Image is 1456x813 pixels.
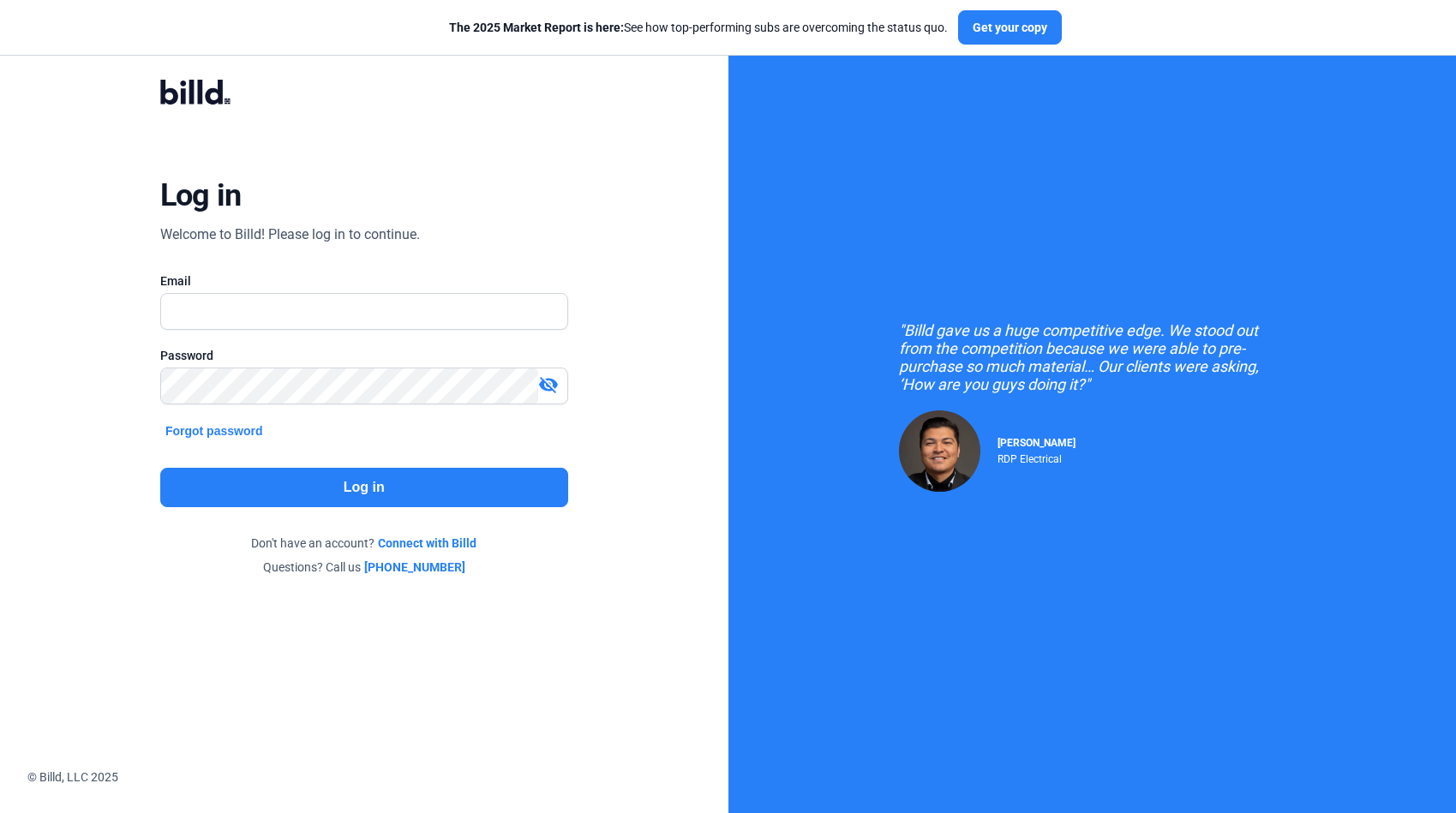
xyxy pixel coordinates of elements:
div: See how top-performing subs are overcoming the status quo. [449,19,948,36]
div: Welcome to Billd! Please log in to continue. [160,224,420,245]
div: Password [160,347,568,364]
span: The 2025 Market Report is here: [449,21,624,34]
button: Get your copy [958,10,1062,45]
div: Log in [160,176,242,214]
div: "Billd gave us a huge competitive edge. We stood out from the competition because we were able to... [899,321,1285,393]
button: Forgot password [160,421,268,440]
mat-icon: visibility_off [538,374,559,395]
img: Raul Pacheco [899,410,980,492]
div: RDP Electrical [998,449,1076,465]
div: Don't have an account? [160,535,568,552]
button: Log in [160,468,568,507]
a: Connect with Billd [378,535,476,552]
span: [PERSON_NAME] [998,437,1076,449]
div: Questions? Call us [160,559,568,576]
div: Email [160,272,568,290]
a: [PHONE_NUMBER] [364,559,465,576]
